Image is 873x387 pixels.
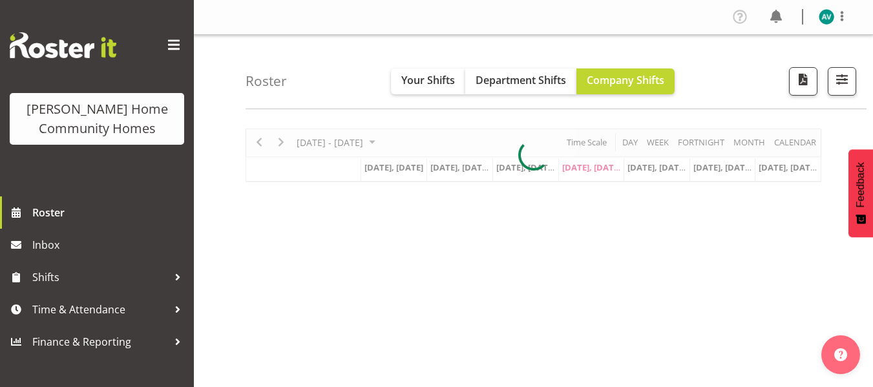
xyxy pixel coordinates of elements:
button: Feedback - Show survey [848,149,873,237]
img: help-xxl-2.png [834,348,847,361]
div: [PERSON_NAME] Home Community Homes [23,99,171,138]
h4: Roster [246,74,287,89]
span: Feedback [855,162,867,207]
span: Inbox [32,235,187,255]
button: Company Shifts [576,68,675,94]
img: asiasiga-vili8528.jpg [819,9,834,25]
span: Your Shifts [401,73,455,87]
button: Department Shifts [465,68,576,94]
button: Download a PDF of the roster according to the set date range. [789,67,817,96]
span: Shifts [32,267,168,287]
img: Rosterit website logo [10,32,116,58]
span: Finance & Reporting [32,332,168,351]
span: Roster [32,203,187,222]
span: Department Shifts [476,73,566,87]
button: Your Shifts [391,68,465,94]
span: Time & Attendance [32,300,168,319]
button: Filter Shifts [828,67,856,96]
span: Company Shifts [587,73,664,87]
